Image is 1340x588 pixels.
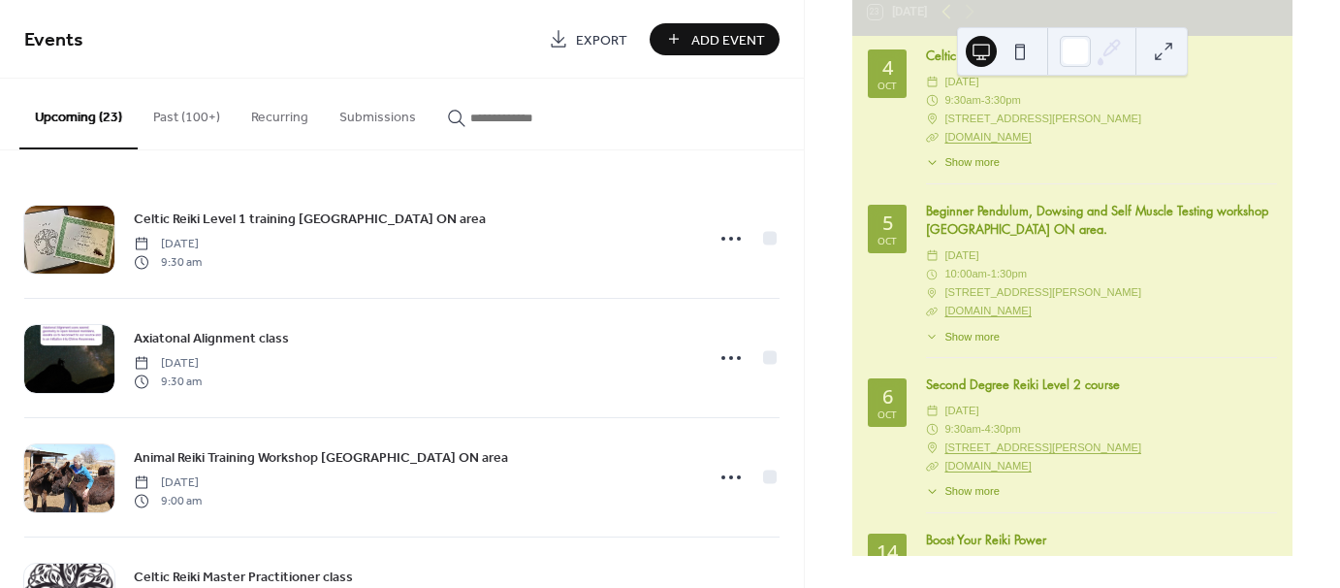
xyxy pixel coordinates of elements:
span: 9:30am [944,420,980,439]
a: Celtic Reiki Master Practitioner class [134,566,353,588]
button: Upcoming (23) [19,79,138,149]
div: 14 [877,542,898,562]
span: Show more [944,154,1000,171]
button: Add Event [650,23,780,55]
div: ​ [926,154,939,171]
span: 9:30am [944,91,980,110]
span: 9:30 am [134,253,202,271]
a: Celtic Reiki Level 1 training [GEOGRAPHIC_DATA] ON area [134,208,486,230]
span: [DATE] [944,73,978,91]
span: - [981,420,985,439]
div: Oct [877,81,897,90]
span: [STREET_ADDRESS][PERSON_NAME] [944,110,1141,128]
div: ​ [926,457,939,475]
span: [DATE] [134,474,202,492]
div: ​ [926,329,939,345]
button: ​Show more [926,329,1000,345]
span: 9:30 am [134,373,202,390]
span: - [987,265,991,283]
button: Past (100+) [138,79,236,147]
span: 10:00am [944,265,987,283]
a: Boost Your Reiki Power [926,531,1046,548]
span: 3:30pm [984,91,1020,110]
span: - [981,91,985,110]
div: 6 [882,387,893,407]
div: Oct [877,236,897,245]
span: Show more [944,483,1000,500]
div: Oct [877,409,897,419]
a: Animal Reiki Training Workshop [GEOGRAPHIC_DATA] ON area [134,446,508,469]
div: ​ [926,110,939,128]
span: 9:00 am [134,492,202,509]
div: ​ [926,246,939,265]
button: Recurring [236,79,324,147]
button: ​Show more [926,483,1000,500]
span: Add Event [691,30,765,50]
div: 5 [882,213,893,233]
span: Celtic Reiki Master Practitioner class [134,568,353,588]
span: [DATE] [944,246,978,265]
button: ​Show more [926,154,1000,171]
div: ​ [926,420,939,439]
a: [DOMAIN_NAME] [944,131,1032,143]
span: [DATE] [134,236,202,253]
a: Second Degree Reiki Level 2 course [926,376,1120,393]
a: Axiatonal Alignment class [134,327,289,349]
span: Export [576,30,627,50]
a: Celtic Reiki Master Practitioner class [926,47,1116,64]
span: Animal Reiki Training Workshop [GEOGRAPHIC_DATA] ON area [134,448,508,469]
span: Events [24,21,83,59]
span: 1:30pm [991,265,1027,283]
div: ​ [926,483,939,500]
div: ​ [926,265,939,283]
span: 4:30pm [984,420,1020,439]
span: [DATE] [944,402,978,420]
a: [STREET_ADDRESS][PERSON_NAME] [944,439,1141,457]
div: ​ [926,91,939,110]
span: [DATE] [134,355,202,373]
div: ​ [926,128,939,147]
span: Show more [944,329,1000,345]
a: [DOMAIN_NAME] [944,460,1032,472]
div: ​ [926,402,939,420]
a: Export [534,23,642,55]
div: ​ [926,283,939,302]
span: Axiatonal Alignment class [134,329,289,349]
a: Beginner Pendulum, Dowsing and Self Muscle Testing workshop [GEOGRAPHIC_DATA] ON area. [926,202,1268,238]
span: [STREET_ADDRESS][PERSON_NAME] [944,283,1141,302]
a: [DOMAIN_NAME] [944,305,1032,316]
div: 4 [882,58,893,78]
div: ​ [926,302,939,320]
span: Celtic Reiki Level 1 training [GEOGRAPHIC_DATA] ON area [134,210,486,230]
div: ​ [926,439,939,457]
div: ​ [926,73,939,91]
button: Submissions [324,79,431,147]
